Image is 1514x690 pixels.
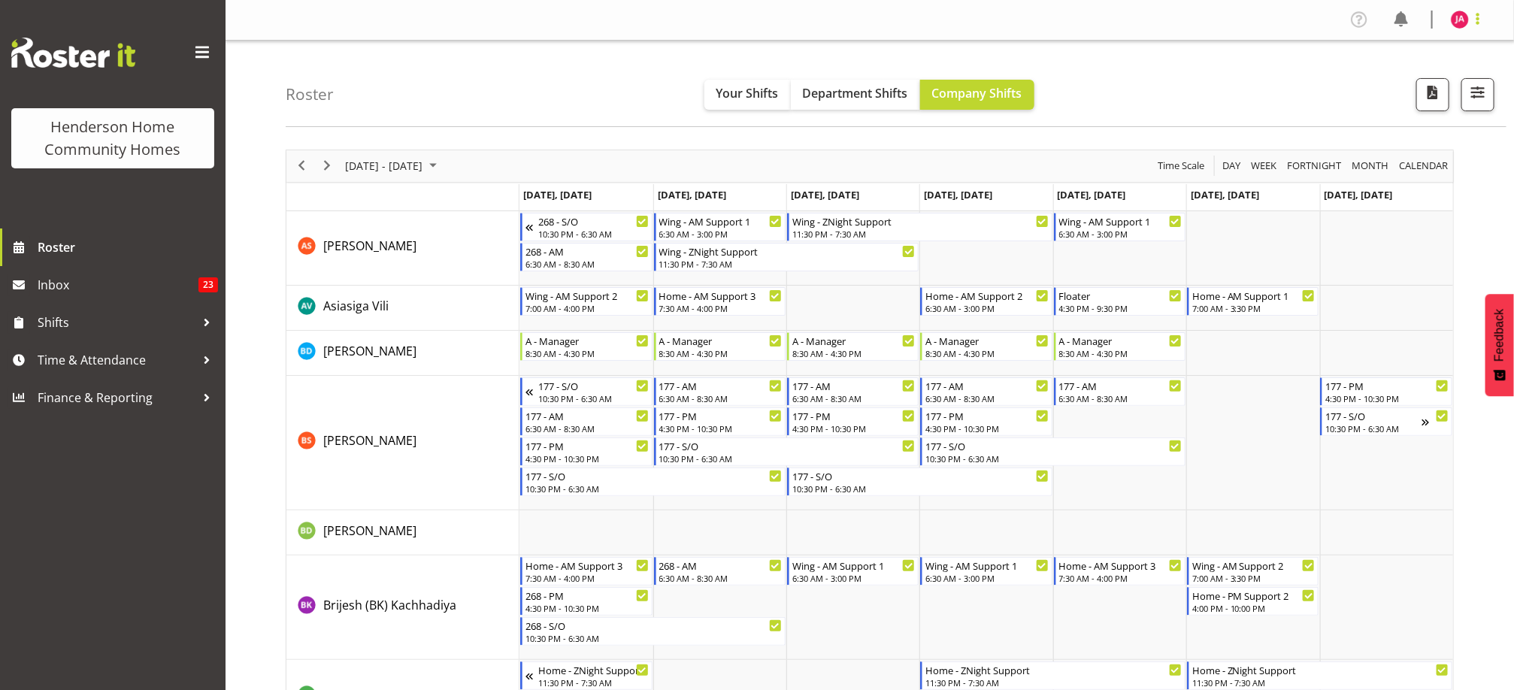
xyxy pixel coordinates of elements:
div: Wing - AM Support 1 [659,213,782,228]
button: Your Shifts [704,80,791,110]
div: Home - AM Support 1 [1192,288,1315,303]
div: Barbara Dunlop"s event - A - Manager Begin From Tuesday, August 26, 2025 at 8:30:00 AM GMT+12:00 ... [654,332,786,361]
a: [PERSON_NAME] [323,237,416,255]
div: 8:30 AM - 4:30 PM [925,347,1048,359]
div: Billie Sothern"s event - 177 - S/O Begin From Sunday, August 24, 2025 at 10:30:00 PM GMT+12:00 En... [520,377,652,406]
div: 177 - PM [659,408,782,423]
div: A - Manager [1059,333,1182,348]
div: Cheenee Vargas"s event - Home - ZNight Support Begin From Saturday, August 30, 2025 at 11:30:00 P... [1187,661,1452,690]
div: 6:30 AM - 8:30 AM [659,572,782,584]
span: Feedback [1493,309,1506,362]
div: Billie Sothern"s event - 177 - PM Begin From Tuesday, August 26, 2025 at 4:30:00 PM GMT+12:00 End... [654,407,786,436]
div: 11:30 PM - 7:30 AM [792,228,1049,240]
td: Brijesh (BK) Kachhadiya resource [286,555,519,660]
div: Billie Sothern"s event - 177 - AM Begin From Thursday, August 28, 2025 at 6:30:00 AM GMT+12:00 En... [920,377,1052,406]
div: Brijesh (BK) Kachhadiya"s event - 268 - S/O Begin From Monday, August 25, 2025 at 10:30:00 PM GMT... [520,617,786,646]
span: Department Shifts [803,85,908,101]
div: A - Manager [925,333,1048,348]
div: 177 - S/O [1325,408,1422,423]
div: Arshdeep Singh"s event - Wing - ZNight Support Begin From Tuesday, August 26, 2025 at 11:30:00 PM... [654,243,919,271]
div: 6:30 AM - 8:30 AM [659,392,782,404]
div: 6:30 AM - 3:00 PM [925,302,1048,314]
span: Your Shifts [716,85,779,101]
div: 177 - AM [925,378,1048,393]
div: 7:00 AM - 3:30 PM [1192,302,1315,314]
div: 4:30 PM - 10:30 PM [792,422,915,434]
div: Billie Sothern"s event - 177 - PM Begin From Wednesday, August 27, 2025 at 4:30:00 PM GMT+12:00 E... [787,407,919,436]
span: [DATE] - [DATE] [344,156,424,175]
div: A - Manager [525,333,648,348]
div: 4:30 PM - 9:30 PM [1059,302,1182,314]
div: 8:30 AM - 4:30 PM [1059,347,1182,359]
div: next period [314,150,340,182]
div: 177 - PM [525,438,648,453]
div: Wing - AM Support 1 [1059,213,1182,228]
div: Arshdeep Singh"s event - 268 - AM Begin From Monday, August 25, 2025 at 6:30:00 AM GMT+12:00 Ends... [520,243,652,271]
span: Time & Attendance [38,349,195,371]
span: Brijesh (BK) Kachhadiya [323,597,456,613]
div: Henderson Home Community Homes [26,116,199,161]
div: 4:30 PM - 10:30 PM [525,602,648,614]
div: 6:30 AM - 8:30 AM [925,392,1048,404]
div: 177 - AM [659,378,782,393]
span: [PERSON_NAME] [323,522,416,539]
div: Home - ZNight Support [1192,662,1449,677]
div: 10:30 PM - 6:30 AM [659,452,916,465]
button: Month [1397,156,1451,175]
div: A - Manager [792,333,915,348]
div: Wing - AM Support 2 [525,288,648,303]
div: 177 - PM [792,408,915,423]
span: [DATE], [DATE] [658,188,726,201]
td: Barbara Dunlop resource [286,331,519,376]
div: Billie Sothern"s event - 177 - S/O Begin From Thursday, August 28, 2025 at 10:30:00 PM GMT+12:00 ... [920,437,1185,466]
span: Roster [38,236,218,259]
div: Brijesh (BK) Kachhadiya"s event - Wing - AM Support 1 Begin From Wednesday, August 27, 2025 at 6:... [787,557,919,586]
button: Feedback - Show survey [1485,294,1514,396]
div: Billie Sothern"s event - 177 - AM Begin From Friday, August 29, 2025 at 6:30:00 AM GMT+12:00 Ends... [1054,377,1185,406]
div: Home - AM Support 3 [659,288,782,303]
div: Billie Sothern"s event - 177 - AM Begin From Monday, August 25, 2025 at 6:30:00 AM GMT+12:00 Ends... [520,407,652,436]
div: 6:30 AM - 8:30 AM [525,258,648,270]
div: Barbara Dunlop"s event - A - Manager Begin From Monday, August 25, 2025 at 8:30:00 AM GMT+12:00 E... [520,332,652,361]
span: [DATE], [DATE] [1191,188,1259,201]
button: Fortnight [1285,156,1344,175]
div: Home - ZNight Support [925,662,1182,677]
div: 177 - AM [1059,378,1182,393]
div: 6:30 AM - 8:30 AM [1059,392,1182,404]
div: Cheenee Vargas"s event - Home - ZNight Support Begin From Sunday, August 24, 2025 at 11:30:00 PM ... [520,661,652,690]
span: Day [1221,156,1242,175]
div: 7:30 AM - 4:00 PM [1059,572,1182,584]
div: Billie Sothern"s event - 177 - AM Begin From Tuesday, August 26, 2025 at 6:30:00 AM GMT+12:00 End... [654,377,786,406]
td: Billie-Rose Dunlop resource [286,510,519,555]
td: Asiasiga Vili resource [286,286,519,331]
span: Inbox [38,274,198,296]
div: Billie Sothern"s event - 177 - S/O Begin From Wednesday, August 27, 2025 at 10:30:00 PM GMT+12:00... [787,468,1052,496]
div: Home - ZNight Support [538,662,648,677]
span: Week [1249,156,1278,175]
div: Billie Sothern"s event - 177 - S/O Begin From Monday, August 25, 2025 at 10:30:00 PM GMT+12:00 En... [520,468,786,496]
div: Billie Sothern"s event - 177 - AM Begin From Wednesday, August 27, 2025 at 6:30:00 AM GMT+12:00 E... [787,377,919,406]
div: Wing - AM Support 2 [1192,558,1315,573]
div: Wing - AM Support 1 [792,558,915,573]
button: Next [317,156,338,175]
span: Company Shifts [932,85,1022,101]
a: Brijesh (BK) Kachhadiya [323,596,456,614]
div: Barbara Dunlop"s event - A - Manager Begin From Friday, August 29, 2025 at 8:30:00 AM GMT+12:00 E... [1054,332,1185,361]
div: Brijesh (BK) Kachhadiya"s event - 268 - AM Begin From Tuesday, August 26, 2025 at 6:30:00 AM GMT+... [654,557,786,586]
div: Home - PM Support 2 [1192,588,1315,603]
span: [PERSON_NAME] [323,343,416,359]
div: Asiasiga Vili"s event - Home - AM Support 3 Begin From Tuesday, August 26, 2025 at 7:30:00 AM GMT... [654,287,786,316]
div: 10:30 PM - 6:30 AM [1325,422,1422,434]
div: 10:30 PM - 6:30 AM [525,632,782,644]
div: Home - AM Support 3 [1059,558,1182,573]
div: 268 - PM [525,588,648,603]
div: 10:30 PM - 6:30 AM [525,483,782,495]
h4: Roster [286,86,334,103]
button: Timeline Day [1220,156,1243,175]
button: Time Scale [1155,156,1207,175]
span: Month [1350,156,1390,175]
div: Wing - ZNight Support [659,244,916,259]
div: Billie Sothern"s event - 177 - S/O Begin From Sunday, August 31, 2025 at 10:30:00 PM GMT+12:00 En... [1320,407,1452,436]
div: 4:00 PM - 10:00 PM [1192,602,1315,614]
span: [PERSON_NAME] [323,238,416,254]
